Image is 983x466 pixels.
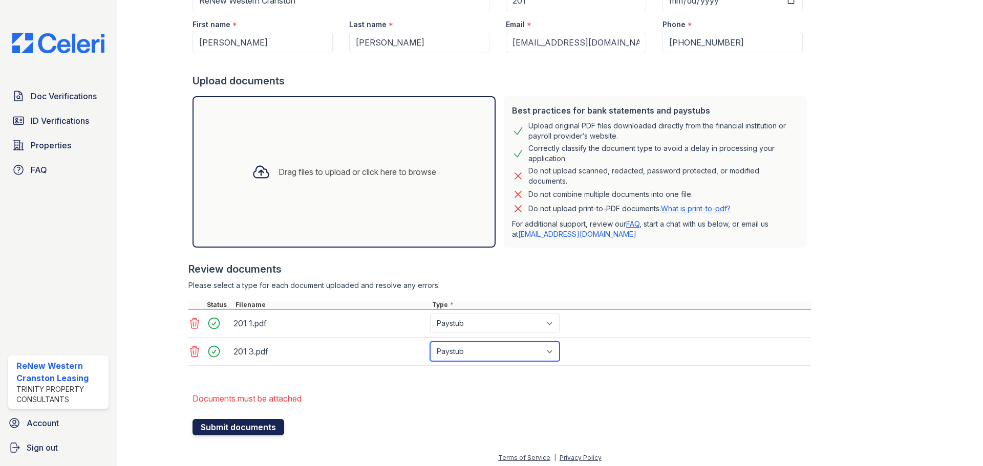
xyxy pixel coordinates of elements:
[528,143,799,164] div: Correctly classify the document type to avoid a delay in processing your application.
[528,204,731,214] p: Do not upload print-to-PDF documents.
[4,413,113,433] a: Account
[8,135,109,156] a: Properties
[663,19,686,30] label: Phone
[188,280,811,291] div: Please select a type for each document uploaded and resolve any errors.
[193,74,811,88] div: Upload documents
[528,166,799,186] div: Do not upload scanned, redacted, password protected, or modified documents.
[233,315,426,331] div: 201 1.pdf
[193,388,811,409] li: Documents must be attached
[528,188,693,201] div: Do not combine multiple documents into one file.
[560,454,602,461] a: Privacy Policy
[349,19,387,30] label: Last name
[188,262,811,276] div: Review documents
[8,160,109,180] a: FAQ
[193,419,284,435] button: Submit documents
[554,454,556,461] div: |
[279,166,436,178] div: Drag files to upload or click here to browse
[4,437,113,458] a: Sign out
[205,301,233,309] div: Status
[233,301,430,309] div: Filename
[8,110,109,131] a: ID Verifications
[4,33,113,53] img: CE_Logo_Blue-a8612792a0a2168367f1c8372b55b34899dd931a85d93a1a3d3e32e68fde9ad4.png
[16,384,104,405] div: Trinity Property Consultants
[31,139,71,151] span: Properties
[31,164,47,176] span: FAQ
[506,19,525,30] label: Email
[8,86,109,106] a: Doc Verifications
[430,301,811,309] div: Type
[512,104,799,117] div: Best practices for bank statements and paystubs
[626,219,639,228] a: FAQ
[31,115,89,127] span: ID Verifications
[27,417,59,429] span: Account
[518,230,636,238] a: [EMAIL_ADDRESS][DOMAIN_NAME]
[16,360,104,384] div: ReNew Western Cranston Leasing
[528,121,799,141] div: Upload original PDF files downloaded directly from the financial institution or payroll provider’...
[193,19,230,30] label: First name
[233,343,426,360] div: 201 3.pdf
[661,204,731,213] a: What is print-to-pdf?
[512,219,799,239] p: For additional support, review our , start a chat with us below, or email us at
[498,454,550,461] a: Terms of Service
[31,90,97,102] span: Doc Verifications
[27,441,58,454] span: Sign out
